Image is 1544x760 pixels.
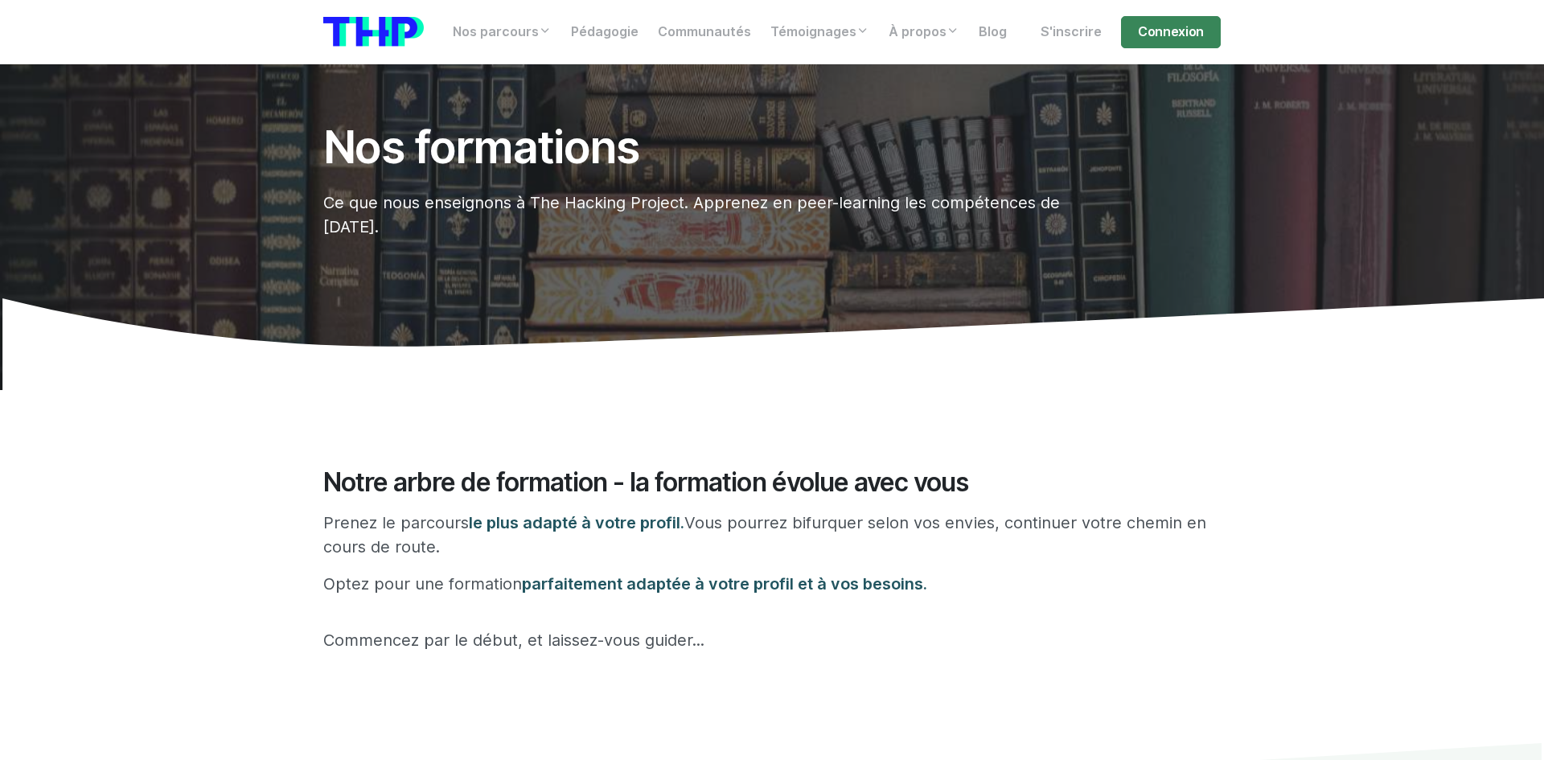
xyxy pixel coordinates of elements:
[469,513,684,532] span: le plus adapté à votre profil.
[969,16,1016,48] a: Blog
[1031,16,1111,48] a: S'inscrire
[648,16,761,48] a: Communautés
[323,572,1221,596] p: Optez pour une formation
[879,16,969,48] a: À propos
[522,574,927,594] span: parfaitement adaptée à votre profil et à vos besoins.
[323,122,1068,172] h1: Nos formations
[323,191,1068,240] p: Ce que nous enseignons à The Hacking Project. Apprenez en peer-learning les compétences de [DATE].
[323,17,424,47] img: logo
[323,467,1221,498] h2: Notre arbre de formation - la formation évolue avec vous
[761,16,879,48] a: Témoignages
[323,628,1221,652] p: Commencez par le début, et laissez-vous guider...
[561,16,648,48] a: Pédagogie
[323,511,1221,559] p: Prenez le parcours Vous pourrez bifurquer selon vos envies, continuer votre chemin en cours de ro...
[443,16,561,48] a: Nos parcours
[1121,16,1221,48] a: Connexion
